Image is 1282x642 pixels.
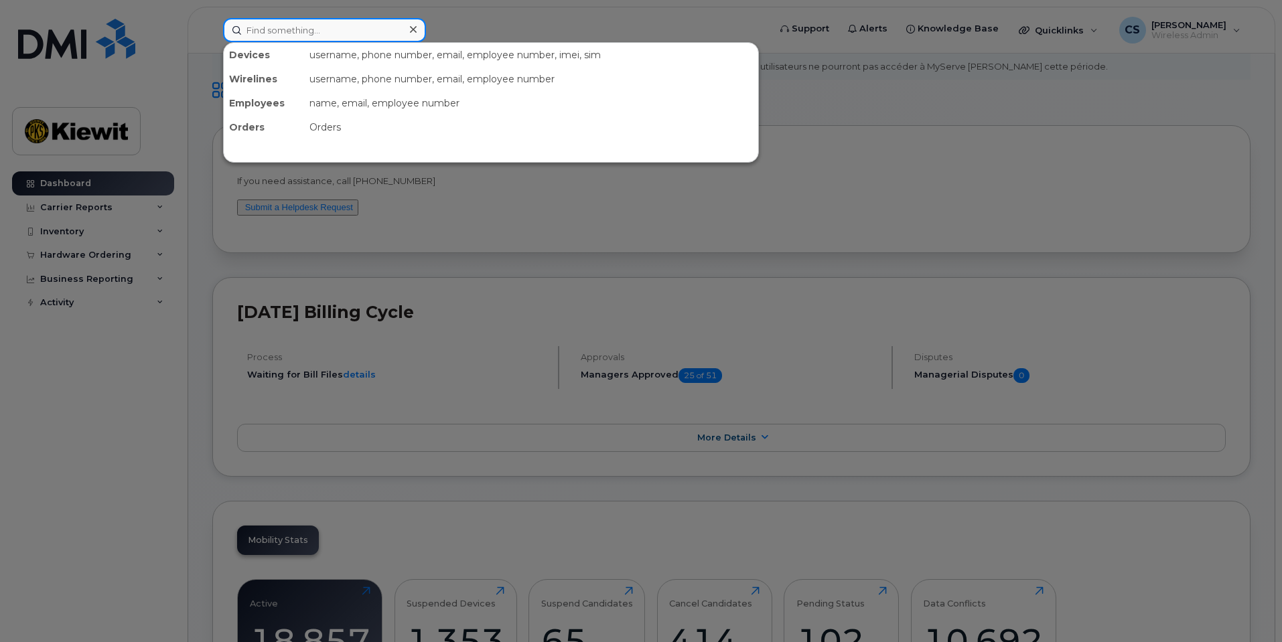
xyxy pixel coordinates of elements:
[304,91,758,115] div: name, email, employee number
[987,128,1272,577] iframe: Messenger
[223,18,426,42] input: Find something...
[304,67,758,91] div: username, phone number, email, employee number
[1224,584,1272,632] iframe: Messenger Launcher
[224,91,304,115] div: Employees
[224,67,304,91] div: Wirelines
[224,115,304,139] div: Orders
[304,115,758,139] div: Orders
[224,43,304,67] div: Devices
[304,43,758,67] div: username, phone number, email, employee number, imei, sim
